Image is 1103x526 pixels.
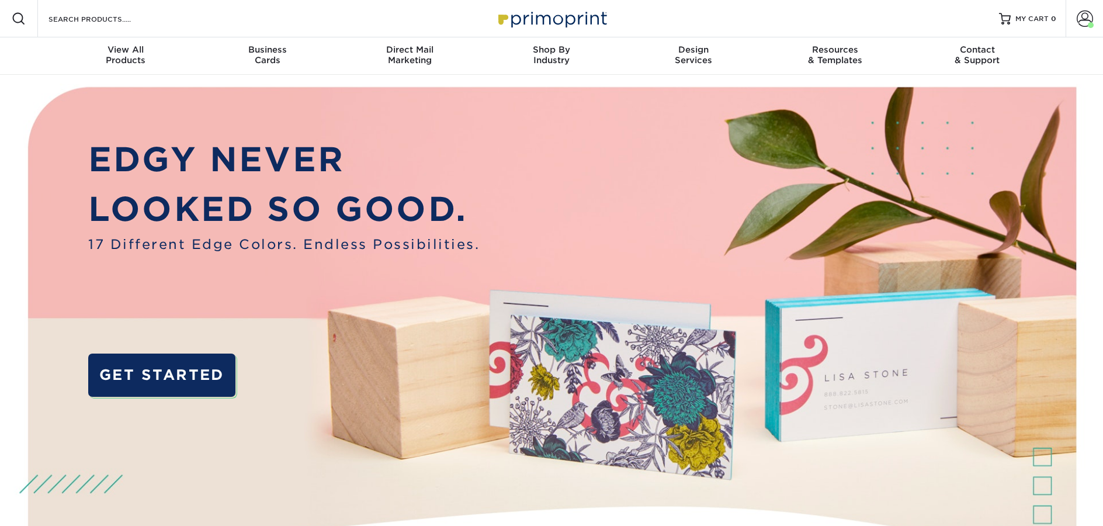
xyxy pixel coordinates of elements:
a: Contact& Support [906,37,1048,75]
span: MY CART [1015,14,1049,24]
a: Resources& Templates [764,37,906,75]
span: Shop By [481,44,623,55]
span: Direct Mail [339,44,481,55]
input: SEARCH PRODUCTS..... [47,12,161,26]
div: Products [55,44,197,65]
a: BusinessCards [197,37,339,75]
span: Contact [906,44,1048,55]
a: Shop ByIndustry [481,37,623,75]
div: Services [622,44,764,65]
a: DesignServices [622,37,764,75]
span: Design [622,44,764,55]
span: View All [55,44,197,55]
div: & Templates [764,44,906,65]
a: GET STARTED [88,354,235,397]
img: Primoprint [493,6,610,31]
span: Business [197,44,339,55]
p: LOOKED SO GOOD. [88,185,480,234]
p: EDGY NEVER [88,135,480,185]
div: Marketing [339,44,481,65]
a: View AllProducts [55,37,197,75]
a: Direct MailMarketing [339,37,481,75]
div: & Support [906,44,1048,65]
span: 0 [1051,15,1056,23]
span: 17 Different Edge Colors. Endless Possibilities. [88,234,480,254]
div: Industry [481,44,623,65]
span: Resources [764,44,906,55]
div: Cards [197,44,339,65]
